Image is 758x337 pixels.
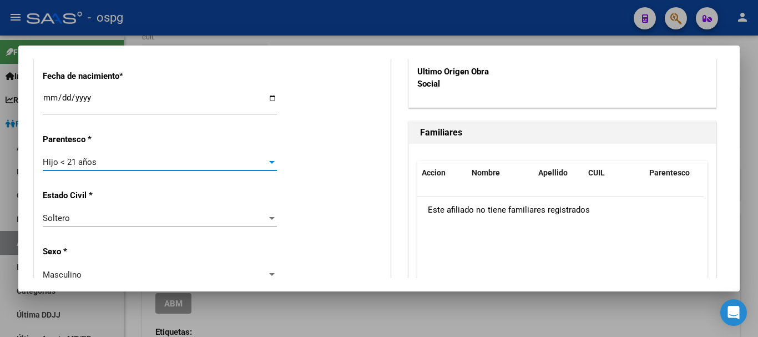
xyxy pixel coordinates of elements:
p: Fecha de nacimiento [43,70,144,83]
span: Parentesco [649,168,690,177]
datatable-header-cell: Accion [417,161,467,185]
p: Estado Civil * [43,189,144,202]
datatable-header-cell: CUIL [584,161,645,185]
h1: Familiares [420,126,705,139]
p: Ultimo Origen Obra Social [417,66,504,90]
span: Accion [422,168,446,177]
div: Open Intercom Messenger [720,299,747,326]
span: Hijo < 21 años [43,157,97,167]
span: CUIL [588,168,605,177]
span: Soltero [43,213,70,223]
datatable-header-cell: Nombre [467,161,534,185]
p: Sexo * [43,245,144,258]
datatable-header-cell: Apellido [534,161,584,185]
datatable-header-cell: Parentesco [645,161,722,185]
span: Masculino [43,270,82,280]
p: Parentesco * [43,133,144,146]
span: Nombre [472,168,500,177]
div: Este afiliado no tiene familiares registrados [417,197,704,224]
span: Apellido [538,168,568,177]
